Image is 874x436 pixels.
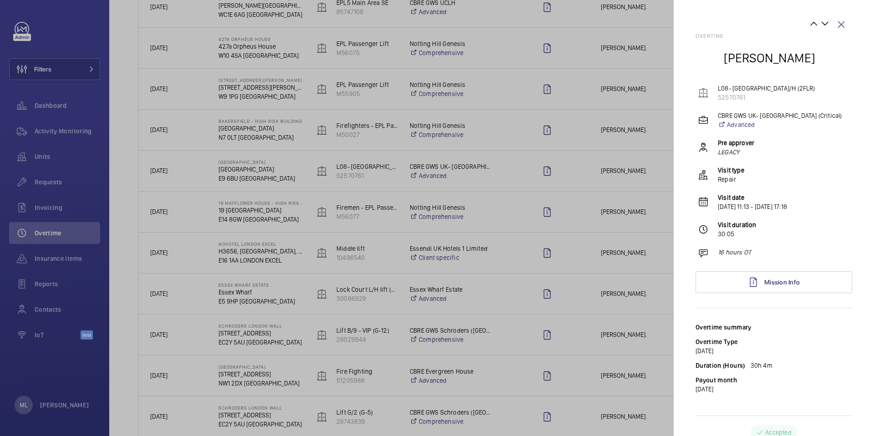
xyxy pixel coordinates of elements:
[718,120,842,129] a: Advanced
[698,87,709,98] img: elevator.svg
[718,93,815,102] p: 52570761
[696,33,852,39] h2: Overtime
[764,279,800,286] span: Mission Info
[696,346,852,355] p: [DATE]
[718,202,787,211] p: [DATE] 11:13 - [DATE] 17:18
[718,111,842,120] p: CBRE GWS UK- [GEOGRAPHIC_DATA] (Critical)
[718,175,744,184] p: Repair
[718,194,744,201] b: Visit date
[718,229,757,238] p: 30:05
[696,361,745,370] label: Duration (Hours)
[696,376,737,384] label: Payout month
[718,84,815,93] p: L08- [GEOGRAPHIC_DATA]/H (2FLR)
[696,338,738,345] label: Overtime Type
[718,139,754,147] b: Pre approver
[696,323,852,332] div: Overtime summary
[718,248,751,257] p: 16 hours OT
[718,221,757,228] b: Visit duration
[724,50,815,66] h2: [PERSON_NAME]
[696,271,852,293] a: Mission Info
[718,167,744,174] b: Visit type
[718,147,754,157] em: LEGACY
[751,361,772,370] p: 30h 4m
[696,385,852,394] p: [DATE]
